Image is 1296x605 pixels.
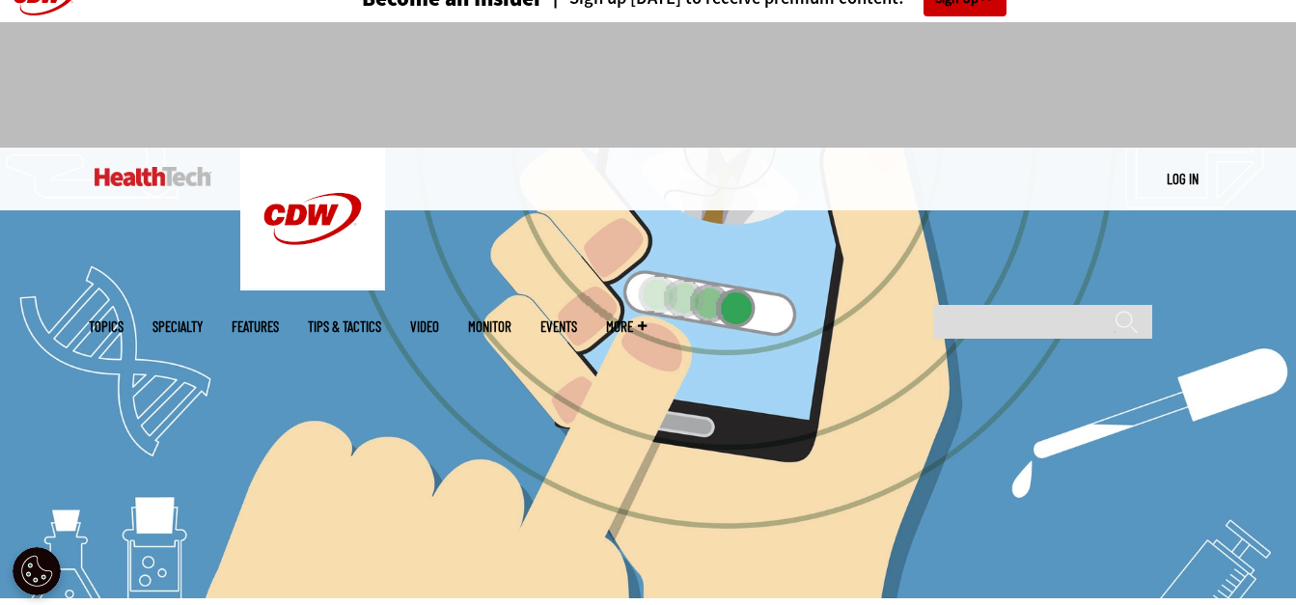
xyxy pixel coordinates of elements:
[95,167,211,186] img: Home
[240,275,385,295] a: CDW
[297,41,1000,128] iframe: advertisement
[89,319,124,334] span: Topics
[308,319,381,334] a: Tips & Tactics
[1167,170,1199,187] a: Log in
[540,319,577,334] a: Events
[232,319,279,334] a: Features
[240,148,385,290] img: Home
[13,547,61,595] div: Cookie Settings
[152,319,203,334] span: Specialty
[410,319,439,334] a: Video
[606,319,647,334] span: More
[13,547,61,595] button: Open Preferences
[468,319,511,334] a: MonITor
[1167,169,1199,189] div: User menu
